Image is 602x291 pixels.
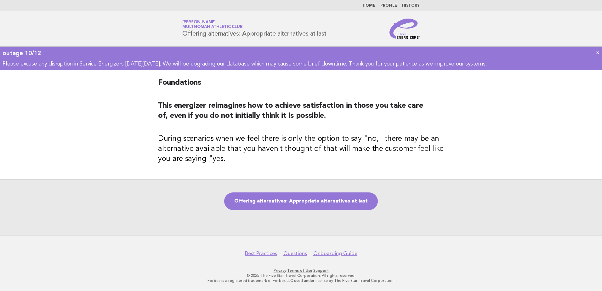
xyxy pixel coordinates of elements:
h3: During scenarios when we feel there is only the option to say "no," there may be an alternative a... [158,134,444,164]
a: × [596,49,599,56]
a: Offering alternatives: Appropriate alternatives at last [224,192,378,210]
a: Terms of Use [287,268,312,273]
a: Support [313,268,329,273]
h2: This energizer reimagines how to achieve satisfaction in those you take care of, even if you do n... [158,101,444,126]
p: © 2025 The Five Star Travel Corporation. All rights reserved. [108,273,494,278]
p: · · [108,268,494,273]
a: Questions [283,250,307,257]
p: Please excuse any disruption in Service Energizers [DATE][DATE]. We will be upgrading our databas... [3,60,599,68]
img: Service Energizers [389,19,420,39]
a: History [402,4,420,8]
h2: Foundations [158,78,444,93]
div: outage 10/12 [3,49,599,57]
a: Home [363,4,375,8]
span: Multnomah Athletic Club [182,25,242,29]
p: Forbes is a registered trademark of Forbes LLC used under license by The Five Star Travel Corpora... [108,278,494,283]
a: Privacy [274,268,286,273]
a: Best Practices [245,250,277,257]
a: Profile [380,4,397,8]
h1: Offering alternatives: Appropriate alternatives at last [182,20,326,37]
a: [PERSON_NAME]Multnomah Athletic Club [182,20,242,29]
a: Onboarding Guide [313,250,357,257]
